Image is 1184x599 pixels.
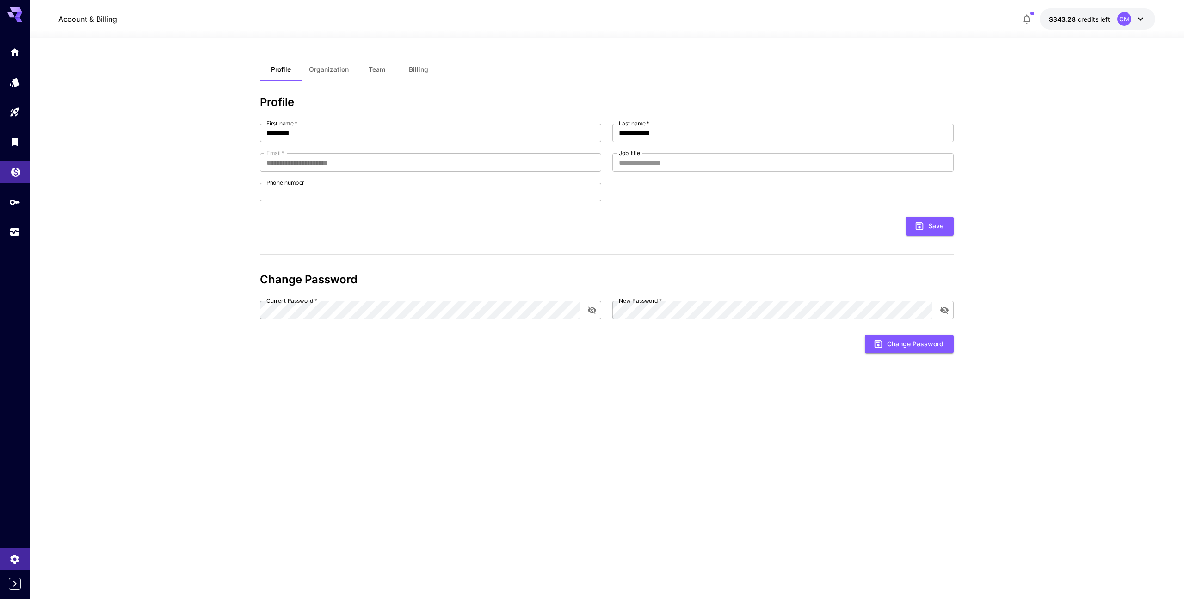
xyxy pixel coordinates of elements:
div: Wallet [10,163,21,175]
button: $343.2792CM [1040,8,1155,30]
div: Models [9,76,20,88]
label: Phone number [266,179,304,187]
label: First name [266,119,297,127]
span: Organization [309,65,349,74]
h3: Profile [260,96,954,109]
span: Team [369,65,385,74]
label: Email [266,149,284,157]
nav: breadcrumb [58,13,117,25]
label: Last name [619,119,649,127]
h3: Change Password [260,273,954,286]
span: Billing [409,65,428,74]
div: Settings [9,553,20,565]
a: Account & Billing [58,13,117,25]
span: credits left [1078,15,1110,23]
button: Save [906,217,954,236]
div: Playground [9,106,20,118]
span: $343.28 [1049,15,1078,23]
label: New Password [619,297,662,305]
div: API Keys [9,196,20,208]
label: Job title [619,149,640,157]
label: Current Password [266,297,317,305]
button: toggle password visibility [584,302,600,318]
div: Usage [9,226,20,238]
span: Profile [271,65,291,74]
div: Library [9,136,20,148]
button: toggle password visibility [936,302,953,318]
div: CM [1117,12,1131,26]
button: Change Password [865,335,954,354]
div: $343.2792 [1049,14,1110,24]
div: Home [9,46,20,58]
button: Expand sidebar [9,578,21,590]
